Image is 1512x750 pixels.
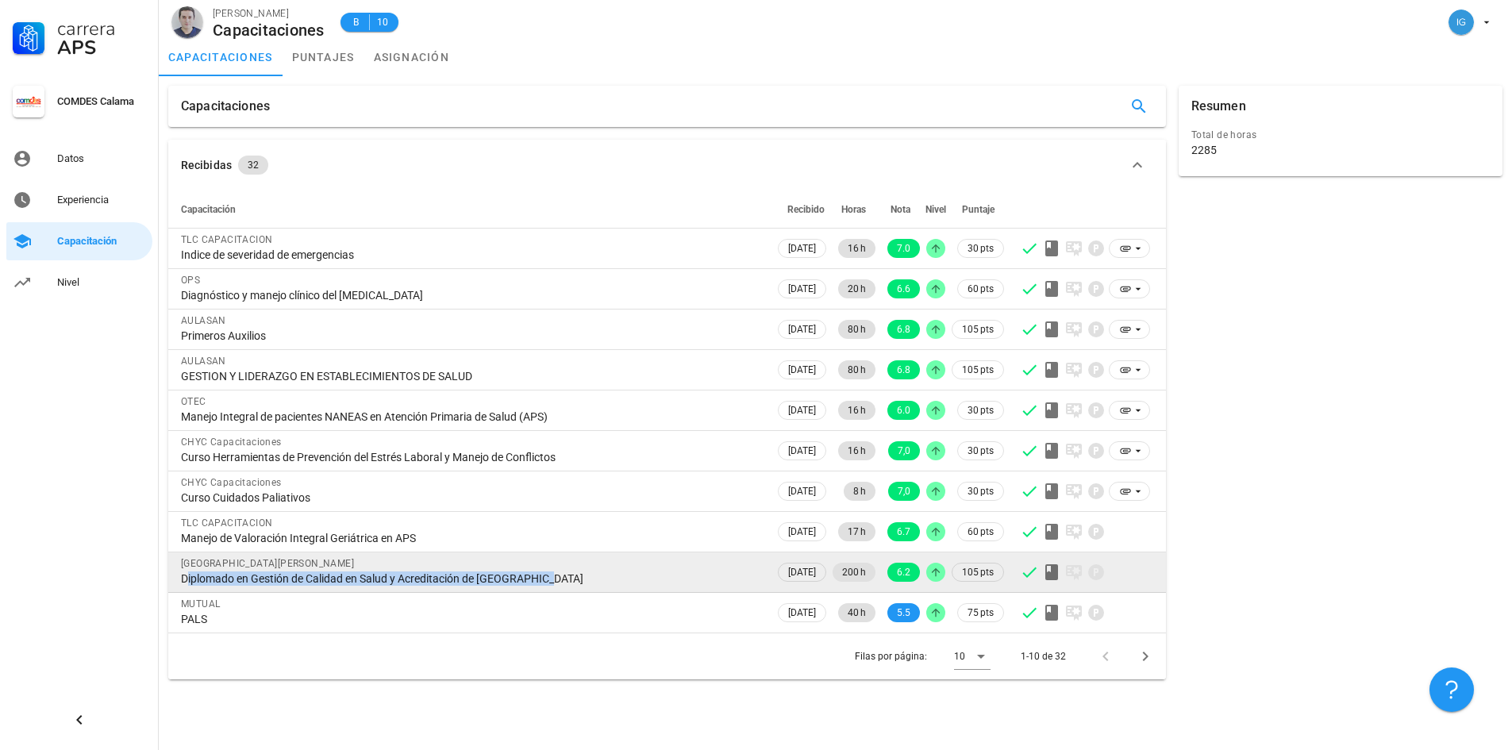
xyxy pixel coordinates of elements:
th: Nota [879,190,923,229]
a: Experiencia [6,181,152,219]
th: Puntaje [948,190,1007,229]
div: Capacitaciones [213,21,325,39]
span: [DATE] [788,483,816,500]
div: 2285 [1191,143,1217,157]
div: avatar [171,6,203,38]
span: [DATE] [788,442,816,460]
div: 10Filas por página: [954,644,991,669]
span: 6.7 [897,522,910,541]
span: 32 [248,156,259,175]
span: 7.0 [897,239,910,258]
div: Resumen [1191,86,1246,127]
span: 80 h [848,320,866,339]
div: Indice de severidad de emergencias [181,248,762,262]
span: Recibido [787,204,825,215]
button: Página siguiente [1131,642,1160,671]
span: 16 h [848,239,866,258]
div: Filas por página: [855,633,991,679]
a: puntajes [283,38,364,76]
span: 40 h [848,603,866,622]
span: Nivel [925,204,946,215]
span: 30 pts [968,240,994,256]
span: 30 pts [968,483,994,499]
div: Total de horas [1191,127,1490,143]
span: 6.6 [897,279,910,298]
div: GESTION Y LIDERAZGO EN ESTABLECIMIENTOS DE SALUD [181,369,762,383]
div: Curso Cuidados Paliativos [181,490,762,505]
span: 7,0 [898,482,910,501]
div: 10 [954,649,965,663]
span: 16 h [848,441,866,460]
th: Horas [829,190,879,229]
span: MUTUAL [181,598,220,610]
div: Manejo de Valoración Integral Geriátrica en APS [181,531,762,545]
div: APS [57,38,146,57]
span: CHYC Capacitaciones [181,477,282,488]
span: OPS [181,275,200,286]
span: 75 pts [968,605,994,621]
span: 6.8 [897,320,910,339]
span: AULASAN [181,356,226,367]
span: Nota [891,204,910,215]
span: 6.0 [897,401,910,420]
span: 6.2 [897,563,910,582]
span: 30 pts [968,443,994,459]
span: [GEOGRAPHIC_DATA][PERSON_NAME] [181,558,354,569]
a: asignación [364,38,460,76]
span: TLC CAPACITACION [181,517,272,529]
div: Capacitación [57,235,146,248]
div: Capacitaciones [181,86,270,127]
span: 105 pts [962,564,994,580]
span: [DATE] [788,321,816,338]
div: Recibidas [181,156,232,174]
span: 20 h [848,279,866,298]
span: 80 h [848,360,866,379]
a: Capacitación [6,222,152,260]
span: 105 pts [962,321,994,337]
a: Nivel [6,263,152,302]
span: AULASAN [181,315,226,326]
span: 8 h [853,482,866,501]
span: 10 [376,14,389,30]
span: 6.8 [897,360,910,379]
span: TLC CAPACITACION [181,234,272,245]
span: 200 h [842,563,866,582]
div: [PERSON_NAME] [213,6,325,21]
span: OTEC [181,396,206,407]
a: capacitaciones [159,38,283,76]
th: Recibido [775,190,829,229]
span: 60 pts [968,524,994,540]
span: Puntaje [962,204,995,215]
span: 60 pts [968,281,994,297]
span: 105 pts [962,362,994,378]
span: 7,0 [898,441,910,460]
div: 1-10 de 32 [1021,649,1066,663]
div: COMDES Calama [57,95,146,108]
span: [DATE] [788,563,816,581]
span: [DATE] [788,523,816,540]
span: 5.5 [897,603,910,622]
div: Datos [57,152,146,165]
button: Recibidas 32 [168,140,1166,190]
div: Primeros Auxilios [181,329,762,343]
span: [DATE] [788,604,816,621]
div: Manejo Integral de pacientes NANEAS en Atención Primaria de Salud (APS) [181,410,762,424]
span: [DATE] [788,280,816,298]
div: Carrera [57,19,146,38]
span: CHYC Capacitaciones [181,437,282,448]
div: Nivel [57,276,146,289]
span: 17 h [848,522,866,541]
th: Capacitación [168,190,775,229]
span: 16 h [848,401,866,420]
div: Experiencia [57,194,146,206]
a: Datos [6,140,152,178]
span: B [350,14,363,30]
div: PALS [181,612,762,626]
div: Curso Herramientas de Prevención del Estrés Laboral y Manejo de Conflictos [181,450,762,464]
span: 30 pts [968,402,994,418]
th: Nivel [923,190,948,229]
span: Capacitación [181,204,236,215]
div: avatar [1449,10,1474,35]
span: [DATE] [788,361,816,379]
div: Diplomado en Gestión de Calidad en Salud y Acreditación de [GEOGRAPHIC_DATA] [181,571,762,586]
